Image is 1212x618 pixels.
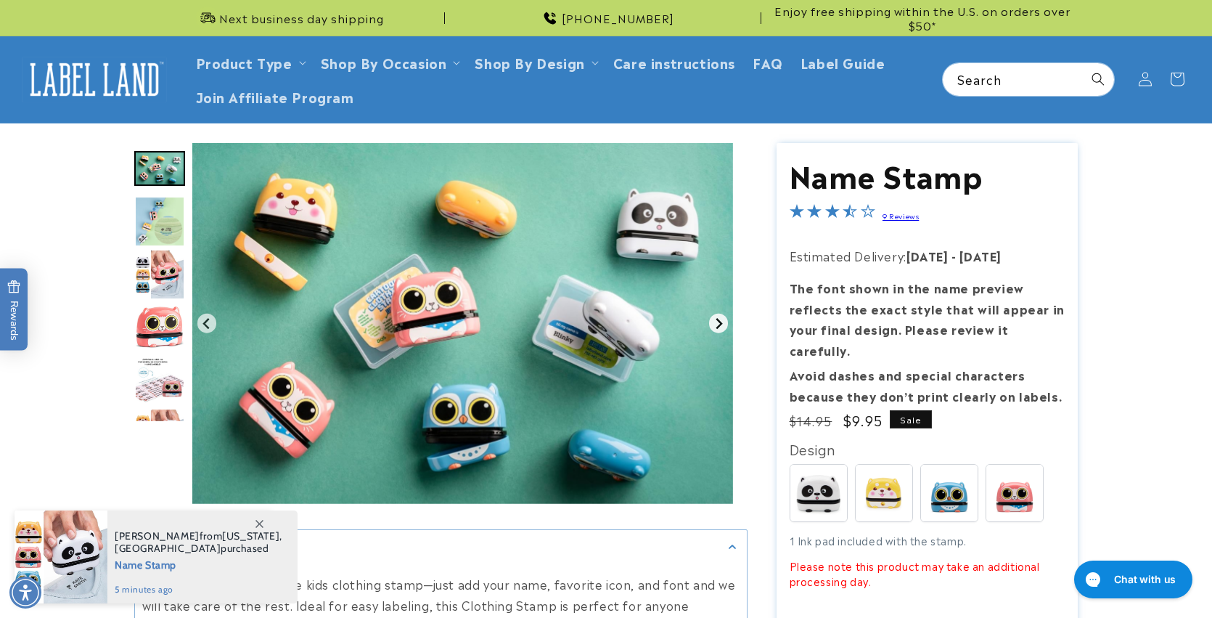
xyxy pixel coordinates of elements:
summary: Shop By Occasion [312,45,467,79]
div: Go to slide 9 [134,408,185,459]
span: [GEOGRAPHIC_DATA] [115,542,221,555]
summary: Description [135,530,747,563]
span: Enjoy free shipping within the U.S. on orders over $50* [767,4,1078,32]
span: Care instructions [613,54,735,70]
img: null [134,408,184,459]
div: Go to slide 7 [134,302,185,353]
summary: Product Type [187,45,312,79]
img: null [134,151,185,186]
p: Estimated Delivery: [790,245,1065,267]
span: Join Affiliate Program [196,88,354,105]
a: 9 Reviews - open in a new tab [883,211,919,221]
img: null [134,357,185,404]
span: FAQ [753,54,783,70]
img: Whiskers [986,465,1043,521]
span: 3.3-star overall rating [790,206,875,223]
div: Design [790,437,1065,460]
s: Previous price was $14.95 [790,412,832,429]
span: Rewards [7,280,21,340]
div: Go to slide 6 [134,249,185,300]
div: Go to slide 4 [134,143,185,194]
a: Care instructions [605,45,744,79]
span: [US_STATE] [222,529,279,542]
div: Accessibility Menu [9,577,41,609]
div: Go to slide 5 [134,196,185,247]
a: Join Affiliate Program [187,79,363,113]
div: Go to slide 8 [134,355,185,406]
img: Spots [790,465,847,521]
img: Buddy [856,465,912,521]
a: Product Type [196,52,292,72]
a: Label Land [17,52,173,107]
strong: [DATE] [959,247,1002,264]
span: 5 minutes ago [115,583,282,596]
button: Previous slide [197,314,217,333]
img: Blinky [921,465,978,521]
p: Please note this product may take an additional processing day. [790,558,1065,589]
strong: The font shown in the name preview reflects the exact style that will appear in your final design... [790,279,1065,359]
a: FAQ [744,45,792,79]
span: Name Stamp [115,555,282,573]
strong: [DATE] [906,247,949,264]
span: Sale [890,410,932,428]
span: Shop By Occasion [321,54,447,70]
strong: Avoid dashes and special characters because they don’t print clearly on labels. [790,366,1062,404]
img: null [134,196,185,247]
span: $9.95 [843,410,883,430]
iframe: Gorgias live chat messenger [1067,556,1197,603]
span: Label Guide [801,54,885,70]
h1: Name Stamp [790,155,1065,193]
button: Search [1082,63,1114,95]
a: Label Guide [792,45,894,79]
div: 1 Ink pad included with the stamp. [790,533,1065,589]
img: Label Land [22,57,167,102]
summary: Shop By Design [466,45,604,79]
span: from , purchased [115,530,282,555]
span: [PHONE_NUMBER] [562,11,674,25]
img: null [134,305,185,349]
strong: - [951,247,957,264]
img: null [134,249,184,300]
span: Next business day shipping [219,11,384,25]
button: Next slide [709,314,729,333]
iframe: Sign Up via Text for Offers [12,502,184,545]
a: Shop By Design [475,52,584,72]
